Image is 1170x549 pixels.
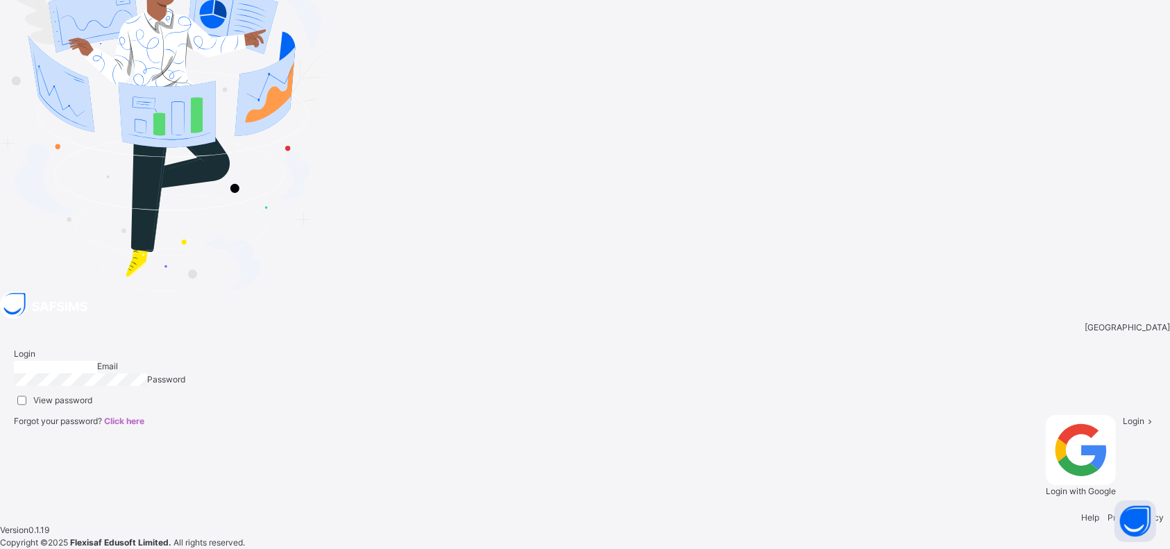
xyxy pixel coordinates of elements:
strong: Flexisaf Edusoft Limited. [70,537,171,548]
span: Login with Google [1046,486,1116,496]
span: Login [1123,416,1144,426]
a: Help [1081,512,1099,523]
img: google.396cfc9801f0270233282035f929180a.svg [1046,415,1116,485]
span: Email [97,361,118,371]
label: View password [33,394,92,407]
span: Login [14,348,35,359]
span: Password [147,374,185,385]
span: [GEOGRAPHIC_DATA] [1085,321,1170,334]
a: Privacy Policy [1108,512,1164,523]
span: Forgot your password? [14,416,144,426]
button: Open asap [1114,500,1156,542]
a: Click here [104,416,144,426]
